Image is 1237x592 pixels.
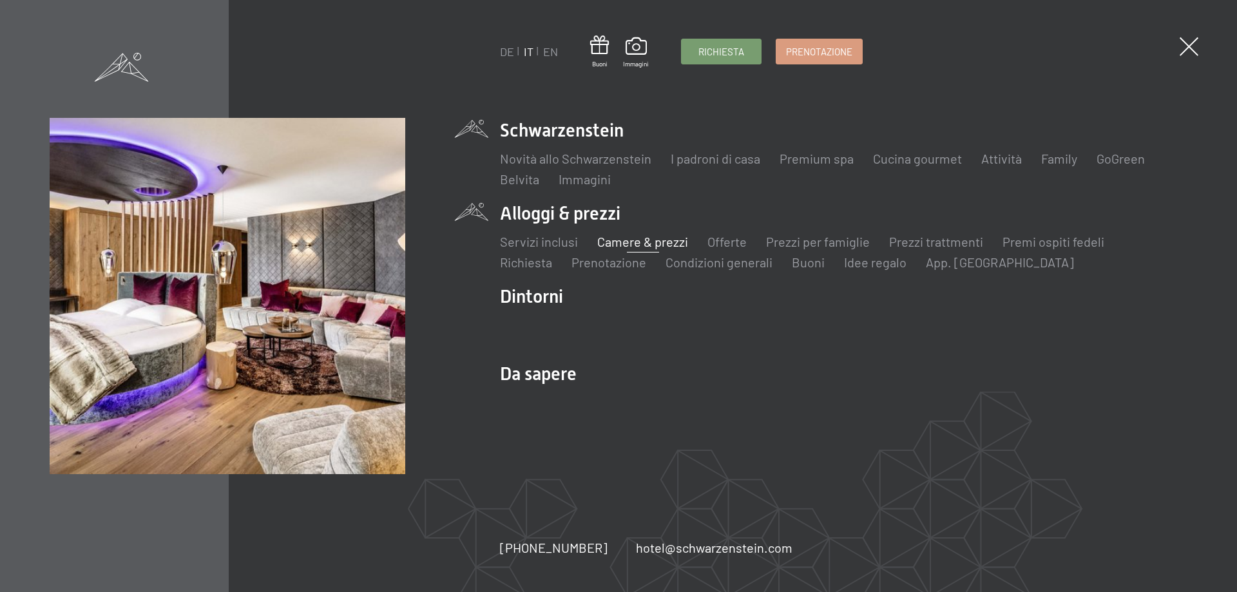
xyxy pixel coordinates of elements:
[698,45,744,59] span: Richiesta
[500,234,578,249] a: Servizi inclusi
[786,45,852,59] span: Prenotazione
[500,151,651,166] a: Novità allo Schwarzenstein
[500,540,608,555] span: [PHONE_NUMBER]
[623,37,649,68] a: Immagini
[766,234,870,249] a: Prezzi per famiglie
[792,254,825,270] a: Buoni
[981,151,1022,166] a: Attività
[1041,151,1077,166] a: Family
[844,254,906,270] a: Idee regalo
[559,171,611,187] a: Immagini
[524,44,533,59] a: IT
[597,234,688,249] a: Camere & prezzi
[926,254,1074,270] a: App. [GEOGRAPHIC_DATA]
[682,39,761,64] a: Richiesta
[500,44,514,59] a: DE
[780,151,854,166] a: Premium spa
[590,35,609,68] a: Buoni
[889,234,983,249] a: Prezzi trattmenti
[623,59,649,68] span: Immagini
[500,171,539,187] a: Belvita
[500,539,608,557] a: [PHONE_NUMBER]
[707,234,747,249] a: Offerte
[590,59,609,68] span: Buoni
[776,39,862,64] a: Prenotazione
[636,539,792,557] a: hotel@schwarzenstein.com
[671,151,760,166] a: I padroni di casa
[543,44,558,59] a: EN
[500,254,552,270] a: Richiesta
[1097,151,1145,166] a: GoGreen
[1002,234,1104,249] a: Premi ospiti fedeli
[571,254,646,270] a: Prenotazione
[873,151,962,166] a: Cucina gourmet
[666,254,772,270] a: Condizioni generali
